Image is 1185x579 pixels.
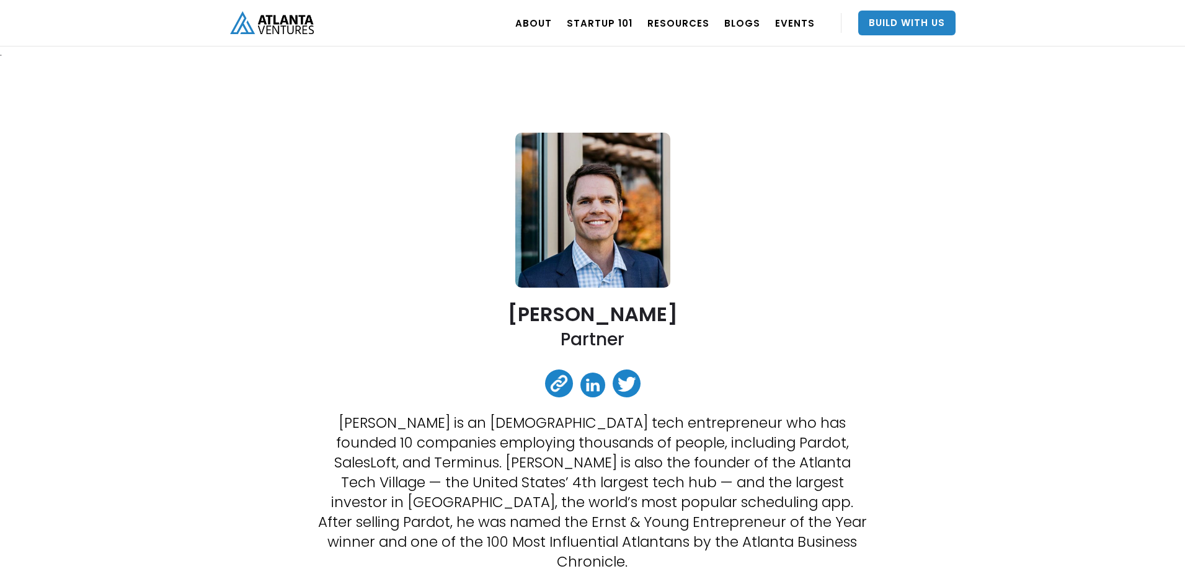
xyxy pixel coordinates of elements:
a: Startup 101 [567,6,632,40]
h2: [PERSON_NAME] [508,303,678,325]
a: RESOURCES [647,6,709,40]
a: ABOUT [515,6,552,40]
h2: Partner [561,328,624,351]
a: BLOGS [724,6,760,40]
p: [PERSON_NAME] is an [DEMOGRAPHIC_DATA] tech entrepreneur who has founded 10 companies employing t... [316,413,868,572]
a: EVENTS [775,6,815,40]
a: Build With Us [858,11,956,35]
